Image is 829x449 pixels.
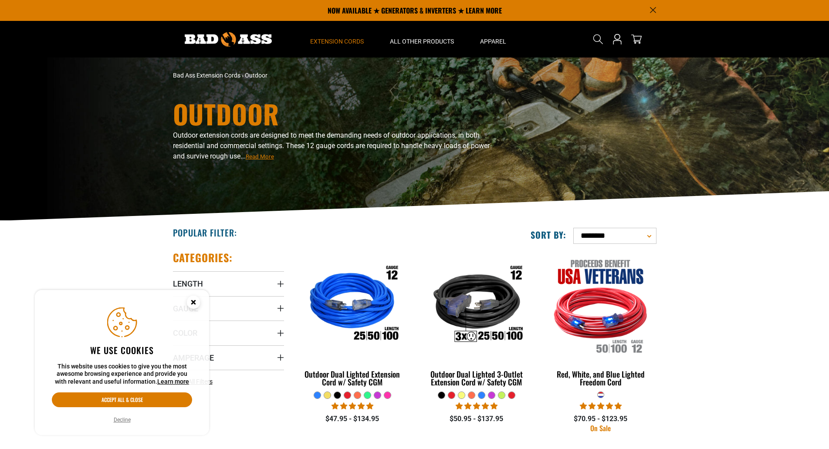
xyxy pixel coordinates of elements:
span: Extension Cords [310,37,364,45]
summary: Extension Cords [297,21,377,57]
summary: Length [173,271,284,296]
span: All Other Products [390,37,454,45]
div: Red, White, and Blue Lighted Freedom Cord [545,370,656,386]
div: Outdoor Dual Lighted Extension Cord w/ Safety CGM [297,370,408,386]
a: Bad Ass Extension Cords [173,72,240,79]
div: $47.95 - $134.95 [297,414,408,424]
img: Outdoor Dual Lighted 3-Outlet Extension Cord w/ Safety CGM [422,255,531,355]
span: › [242,72,244,79]
div: On Sale [545,425,656,432]
a: Outdoor Dual Lighted 3-Outlet Extension Cord w/ Safety CGM Outdoor Dual Lighted 3-Outlet Extensio... [421,251,532,391]
span: Outdoor [245,72,267,79]
img: Outdoor Dual Lighted Extension Cord w/ Safety CGM [298,255,407,355]
a: Learn more [157,378,189,385]
span: Length [173,279,203,289]
img: Bad Ass Extension Cords [185,32,272,47]
img: Red, White, and Blue Lighted Freedom Cord [546,255,656,355]
h1: Outdoor [173,101,491,127]
span: 4.80 stars [456,402,497,410]
span: Apparel [480,37,506,45]
h2: We use cookies [52,344,192,356]
h2: Popular Filter: [173,227,237,238]
summary: Apparel [467,21,519,57]
span: 4.82 stars [332,402,373,410]
summary: Gauge [173,296,284,321]
a: Red, White, and Blue Lighted Freedom Cord Red, White, and Blue Lighted Freedom Cord [545,251,656,391]
aside: Cookie Consent [35,290,209,435]
span: Read More [246,153,274,160]
a: Outdoor Dual Lighted Extension Cord w/ Safety CGM Outdoor Dual Lighted Extension Cord w/ Safety CGM [297,251,408,391]
span: 5.00 stars [580,402,622,410]
nav: breadcrumbs [173,71,491,80]
span: Outdoor extension cords are designed to meet the demanding needs of outdoor applications, in both... [173,131,490,160]
summary: Color [173,321,284,345]
div: $50.95 - $137.95 [421,414,532,424]
label: Sort by: [531,229,566,240]
div: Outdoor Dual Lighted 3-Outlet Extension Cord w/ Safety CGM [421,370,532,386]
button: Decline [111,415,133,424]
p: This website uses cookies to give you the most awesome browsing experience and provide you with r... [52,363,192,386]
button: Accept all & close [52,392,192,407]
summary: Amperage [173,345,284,370]
summary: Search [591,32,605,46]
summary: All Other Products [377,21,467,57]
h2: Categories: [173,251,233,264]
div: $70.95 - $123.95 [545,414,656,424]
